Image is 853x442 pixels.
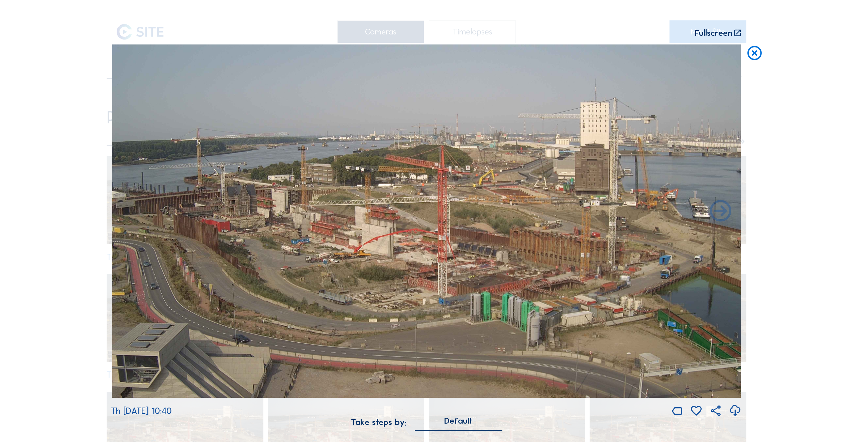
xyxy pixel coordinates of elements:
[351,418,406,427] div: Take steps by:
[708,199,733,225] i: Back
[444,418,473,424] div: Default
[415,418,502,431] div: Default
[695,29,732,38] div: Fullscreen
[111,406,172,416] span: Th [DATE] 10:40
[112,44,741,398] img: Image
